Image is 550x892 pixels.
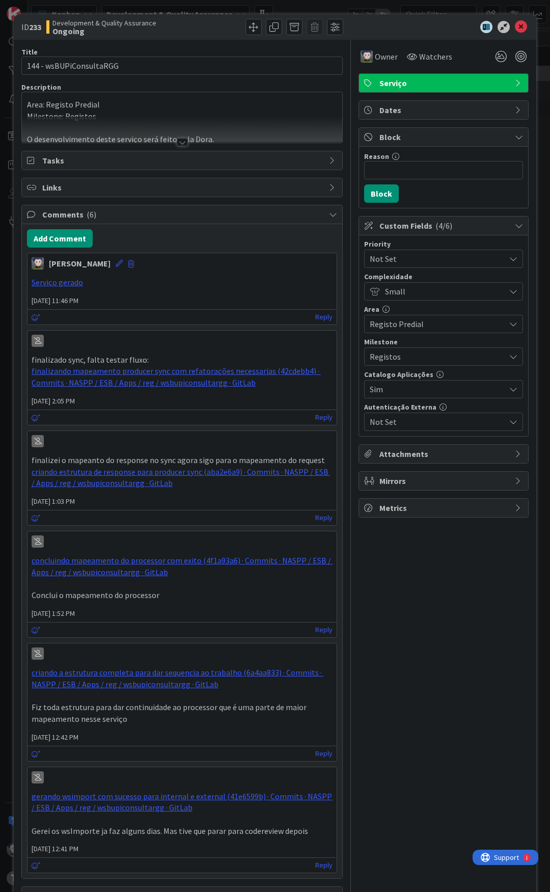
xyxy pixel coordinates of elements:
span: Not Set [370,415,500,429]
div: Milestone [364,338,523,345]
span: [DATE] 12:41 PM [28,844,337,854]
span: Owner [375,50,398,63]
a: Reply [315,511,333,524]
span: Links [42,181,324,194]
span: [DATE] 1:52 PM [28,608,337,619]
div: Priority [364,240,523,248]
p: finalizado sync, falta testar fluxo: [32,354,333,366]
span: Attachments [379,448,510,460]
a: Reply [315,747,333,760]
span: Mirrors [379,475,510,487]
img: LS [32,257,44,269]
label: Title [21,47,38,57]
span: [DATE] 12:42 PM [28,732,337,743]
span: Description [21,83,61,92]
p: Gerei os wsImporte ja faz alguns dias. Mas tive que parar para codereview depois [32,825,333,837]
div: [PERSON_NAME] [49,257,111,269]
div: 1 [53,4,56,12]
span: [DATE] 11:46 PM [28,295,337,306]
a: criando a estrutura completa para dar sequencia ao trabalho (6a4aa833) · Commits · NASPP / ESB / ... [32,667,323,689]
div: Autenticação Externa [364,403,523,411]
div: Catalogo Aplicações [364,371,523,378]
b: Ongoing [52,27,156,35]
p: Conclui o mapeamento do processor [32,589,333,601]
a: criando estrutura de response para producer sync (aba2e6a9) · Commits · NASPP / ESB / Apps / reg ... [32,467,330,489]
span: [DATE] 1:03 PM [28,496,337,507]
p: Milestone: Registos [27,111,337,122]
span: ( 6 ) [87,209,96,220]
span: Serviço [379,77,510,89]
div: Complexidade [364,273,523,280]
label: Reason [364,152,389,161]
a: concluindo mapeamento do processor com exito (4f1a93a6) · Commits · NASPP / ESB / Apps / reg / ws... [32,555,333,577]
span: Small [385,284,500,299]
b: 233 [29,22,41,32]
p: Fiz toda estrutura para dar continuidade ao processor que é uma parte de maior mapeamento nesse s... [32,701,333,724]
p: finalizei o mapeanto do response no sync agora sigo para o mapeamento do request [32,454,333,466]
span: Watchers [419,50,452,63]
span: ( 4/6 ) [435,221,452,231]
span: Block [379,131,510,143]
span: Registo Predial [370,317,500,331]
button: Block [364,184,399,203]
a: Reply [315,624,333,636]
a: Reply [315,411,333,424]
input: type card name here... [21,57,343,75]
img: LS [361,50,373,63]
span: Comments [42,208,324,221]
a: Reply [315,859,333,872]
a: Reply [315,311,333,323]
span: Development & Quality Assurance [52,19,156,27]
a: gerando wsimport com sucesso para internal e external (41e6599b) · Commits · NASPP / ESB / Apps /... [32,791,334,813]
a: finalizando mapeamento producer sync com refatorações necessarias (42cdebb4) · Commits · NASPP / ... [32,366,321,388]
span: Not Set [370,252,500,266]
span: ID [21,21,41,33]
span: Support [21,2,46,14]
span: Sim [370,382,500,396]
span: Custom Fields [379,220,510,232]
span: Registos [370,349,500,364]
span: [DATE] 2:05 PM [28,396,337,407]
p: Area: Registo Predial [27,99,337,111]
span: Metrics [379,502,510,514]
button: Add Comment [27,229,93,248]
span: Dates [379,104,510,116]
a: Serviço gerado [32,277,83,287]
div: Area [364,306,523,313]
span: Tasks [42,154,324,167]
